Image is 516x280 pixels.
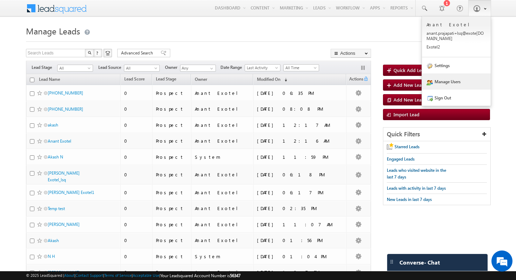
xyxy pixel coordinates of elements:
[426,21,486,27] p: Anant Exotel
[124,65,158,71] span: All
[124,138,149,144] div: 0
[156,189,188,196] div: Prospect
[124,76,145,82] span: Lead Score
[48,254,55,259] a: N H
[180,65,216,72] input: Type to Search
[257,77,280,82] span: Modified On
[152,75,180,84] a: Lead Stage
[64,273,74,278] a: About
[30,78,34,82] input: Check all records
[387,185,446,191] span: Leads with activity in last 7 days
[393,111,419,117] span: Import Lead
[58,65,91,71] span: All
[124,171,149,178] div: 0
[156,269,188,275] div: Prospect
[156,122,188,128] div: Prospect
[48,170,80,182] a: [PERSON_NAME] Exotel_lsq
[220,64,245,71] span: Date Range
[195,189,250,196] div: Anant Exotel
[395,144,419,149] span: Starred Leads
[48,106,83,112] a: [PHONE_NUMBER]
[426,44,486,50] p: Exote l2
[257,171,343,178] div: [DATE] 06:18 PM
[422,90,491,106] a: Sign Out
[195,77,207,82] span: Owner
[399,259,440,266] span: Converse - Chat
[195,154,250,160] div: System
[124,122,149,128] div: 0
[104,273,132,278] a: Terms of Service
[156,237,188,243] div: Prospect
[195,269,250,275] div: Anant Exotel
[195,171,250,178] div: Anant Exotel
[422,57,491,73] a: Settings
[48,206,65,211] a: Temp test
[48,154,63,159] a: Akash N
[257,138,343,144] div: [DATE] 12:16 AM
[32,64,57,71] span: Lead Stage
[283,64,319,71] a: All Time
[48,138,71,144] a: Anant Exotel
[35,76,64,85] a: Lead Name
[57,65,93,72] a: All
[48,270,80,275] a: [PERSON_NAME]
[48,238,59,243] a: Akash
[422,17,491,57] a: Anant Exotel anant.prajapati+lsq@exote[DOMAIN_NAME] Exotel2
[426,31,486,41] p: anant .praj apati +lsq@ exote [DOMAIN_NAME]
[160,273,240,278] span: Your Leadsquared Account Number is
[195,106,250,112] div: Anant Exotel
[257,237,343,243] div: [DATE] 01:56 PM
[94,49,102,57] button: ?
[165,64,180,71] span: Owner
[156,106,188,112] div: Prospect
[124,237,149,243] div: 0
[284,65,317,71] span: All Time
[257,154,343,160] div: [DATE] 11:59 PM
[346,75,363,84] span: Actions
[124,205,149,211] div: 0
[331,49,371,58] button: Actions
[253,75,291,84] a: Modified On (sorted descending)
[156,154,188,160] div: Prospect
[257,90,343,96] div: [DATE] 06:35 PM
[75,273,103,278] a: Contact Support
[48,222,80,227] a: [PERSON_NAME]
[257,205,343,211] div: [DATE] 02:35 PM
[156,221,188,228] div: Prospect
[156,171,188,178] div: Prospect
[245,65,278,71] span: Last Activity
[257,122,343,128] div: [DATE] 12:17 AM
[88,51,91,54] img: Search
[387,197,432,202] span: New Leads in last 7 days
[257,269,343,275] div: [DATE] 12:47 PM
[124,106,149,112] div: 0
[133,273,159,278] a: Acceptable Use
[124,189,149,196] div: 0
[156,76,176,82] span: Lead Stage
[393,97,424,103] span: Add New Lead
[195,237,250,243] div: Anant Exotel
[383,128,490,141] div: Quick Filters
[257,221,343,228] div: [DATE] 11:07 AM
[195,138,250,144] div: Anant Exotel
[124,65,160,72] a: All
[387,156,415,162] span: Engaged Leads
[393,82,424,88] span: Add New Lead
[156,253,188,260] div: Prospect
[195,122,250,128] div: Anant Exotel
[230,273,240,278] span: 56347
[393,67,427,73] span: Quick Add Lead
[156,205,188,211] div: Prospect
[387,168,446,180] span: Leads who visited website in the last 7 days
[257,106,343,112] div: [DATE] 08:08 PM
[121,50,155,56] span: Advanced Search
[124,253,149,260] div: 0
[245,64,280,71] a: Last Activity
[206,65,215,72] a: Show All Items
[195,221,250,228] div: Anant Exotel
[156,90,188,96] div: Prospect
[124,154,149,160] div: 0
[156,138,188,144] div: Prospect
[422,73,491,90] a: Manage Users
[195,253,250,260] div: System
